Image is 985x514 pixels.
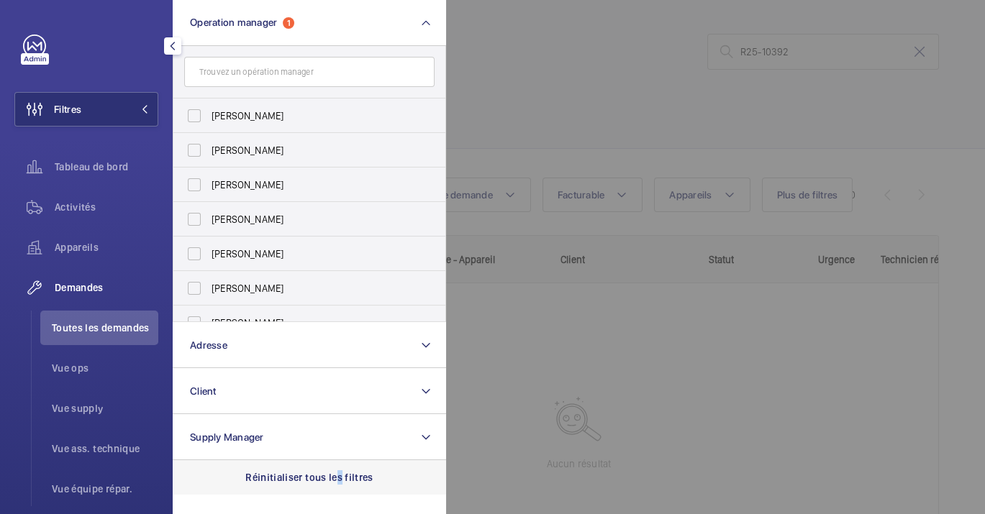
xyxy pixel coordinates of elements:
span: Vue ops [52,361,158,375]
span: Toutes les demandes [52,321,158,335]
button: Filtres [14,92,158,127]
span: Appareils [55,240,158,254]
span: Vue équipe répar. [52,482,158,496]
span: Filtres [54,102,81,116]
span: Activités [55,200,158,214]
span: Vue ass. technique [52,441,158,456]
span: Demandes [55,280,158,295]
span: Vue supply [52,401,158,416]
span: Tableau de bord [55,160,158,174]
